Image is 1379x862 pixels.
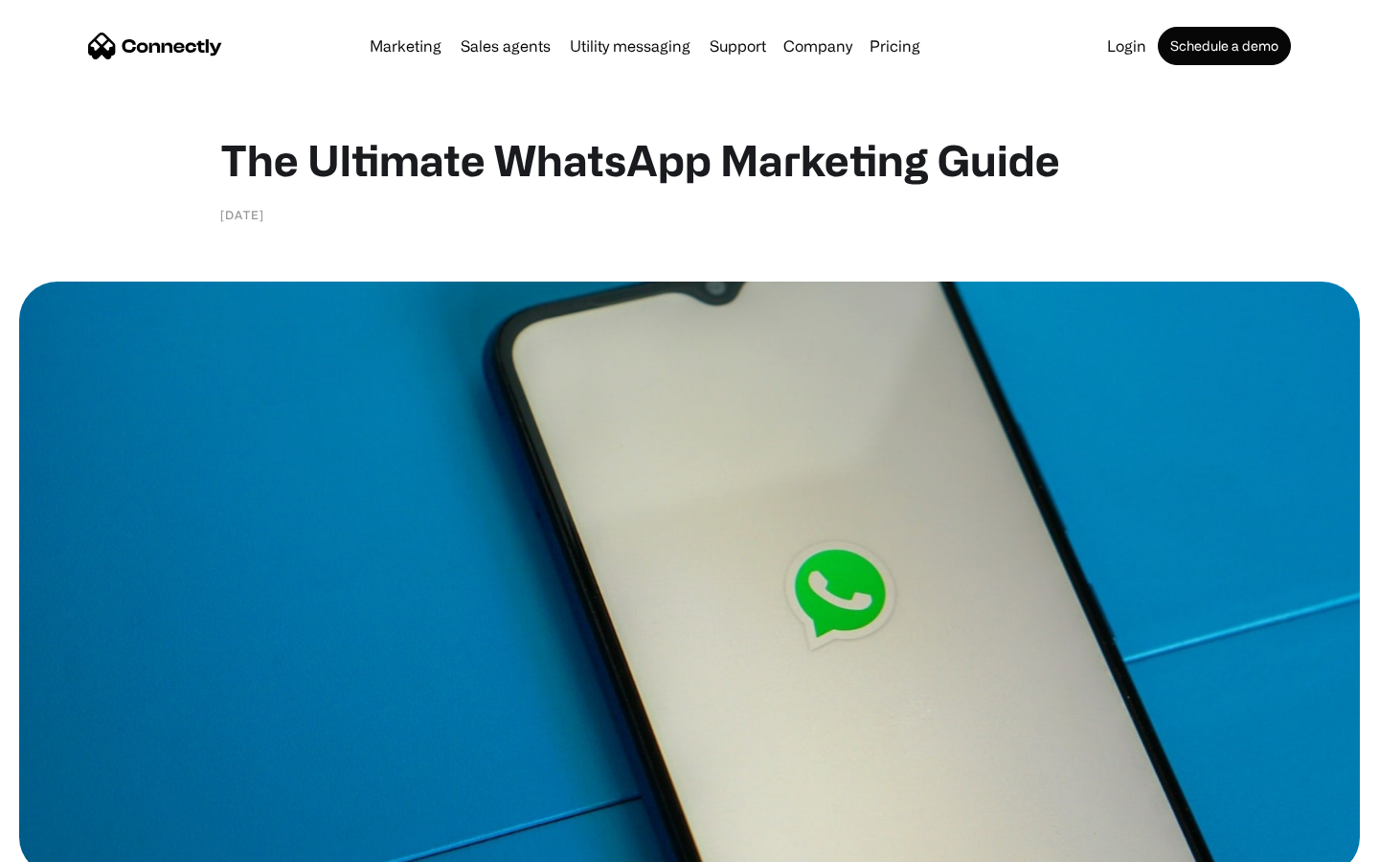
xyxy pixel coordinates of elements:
[220,205,264,224] div: [DATE]
[19,828,115,855] aside: Language selected: English
[453,38,558,54] a: Sales agents
[562,38,698,54] a: Utility messaging
[38,828,115,855] ul: Language list
[783,33,852,59] div: Company
[702,38,774,54] a: Support
[220,134,1159,186] h1: The Ultimate WhatsApp Marketing Guide
[862,38,928,54] a: Pricing
[1158,27,1291,65] a: Schedule a demo
[362,38,449,54] a: Marketing
[1099,38,1154,54] a: Login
